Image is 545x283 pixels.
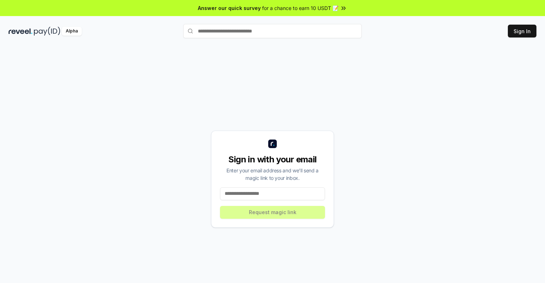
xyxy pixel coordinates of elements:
[198,4,261,12] span: Answer our quick survey
[220,167,325,182] div: Enter your email address and we’ll send a magic link to your inbox.
[34,27,60,36] img: pay_id
[268,140,277,148] img: logo_small
[262,4,339,12] span: for a chance to earn 10 USDT 📝
[220,154,325,165] div: Sign in with your email
[9,27,32,36] img: reveel_dark
[508,25,536,37] button: Sign In
[62,27,82,36] div: Alpha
